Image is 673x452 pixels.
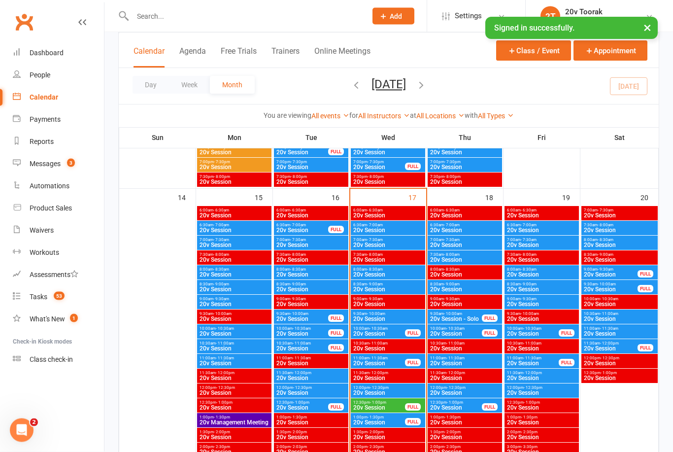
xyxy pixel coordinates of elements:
[367,223,383,228] span: - 7:00am
[13,264,104,286] a: Assessments
[199,209,269,213] span: 6:00am
[30,355,73,363] div: Class check-in
[430,243,500,248] span: 20v Session
[276,312,329,316] span: 9:30am
[199,327,269,331] span: 10:00am
[70,314,78,322] span: 1
[353,165,405,171] span: 20v Session
[30,226,54,234] div: Waivers
[410,111,416,119] strong: at
[199,302,269,308] span: 20v Session
[430,302,500,308] span: 20v Session
[199,268,269,272] span: 8:00am
[368,175,384,179] span: - 8:00pm
[276,223,329,228] span: 6:30am
[416,112,465,120] a: All Locations
[506,331,559,337] span: 20v Session
[179,46,206,68] button: Agenda
[598,238,613,243] span: - 8:30am
[353,257,423,263] span: 20v Session
[430,257,500,263] span: 20v Session
[199,272,269,278] span: 20v Session
[328,148,344,156] div: FULL
[583,268,638,272] span: 9:00am
[367,238,383,243] span: - 7:30am
[504,127,580,148] th: Fri
[405,163,421,171] div: FULL
[353,268,423,272] span: 8:00am
[583,243,656,248] span: 20v Session
[199,331,269,337] span: 20v Session
[430,179,500,185] span: 20v Session
[353,282,423,287] span: 8:30am
[213,312,232,316] span: - 10:00am
[465,111,478,119] strong: with
[583,213,656,219] span: 20v Session
[367,268,383,272] span: - 8:30am
[276,287,346,293] span: 20v Session
[598,223,613,228] span: - 8:00am
[565,7,603,16] div: 20v Toorak
[199,228,269,234] span: 20v Session
[446,342,465,346] span: - 11:00am
[430,228,500,234] span: 20v Session
[271,46,300,68] button: Trainers
[583,238,656,243] span: 8:00am
[573,40,647,61] button: Appointment
[506,287,577,293] span: 20v Session
[598,209,613,213] span: - 7:30am
[639,17,656,38] button: ×
[506,272,577,278] span: 20v Session
[485,189,503,206] div: 18
[30,49,64,57] div: Dashboard
[444,312,462,316] span: - 10:00am
[367,312,385,316] span: - 10:00am
[523,342,541,346] span: - 11:00am
[353,213,423,219] span: 20v Session
[583,287,638,293] span: 20v Session
[430,282,500,287] span: 8:30am
[353,302,423,308] span: 20v Session
[213,238,229,243] span: - 7:30am
[430,160,500,165] span: 7:00pm
[276,302,346,308] span: 20v Session
[314,46,370,68] button: Online Meetings
[54,292,65,300] span: 53
[540,6,560,26] div: 2T
[444,175,461,179] span: - 8:00pm
[353,150,423,156] span: 20v Session
[580,127,659,148] th: Sat
[430,327,482,331] span: 10:00am
[598,253,613,257] span: - 9:00am
[276,213,346,219] span: 20v Session
[506,253,577,257] span: 7:30am
[390,12,402,20] span: Add
[216,327,234,331] span: - 10:30am
[214,175,230,179] span: - 8:00pm
[405,330,421,337] div: FULL
[430,253,500,257] span: 7:30am
[196,127,273,148] th: Mon
[482,330,498,337] div: FULL
[276,272,346,278] span: 20v Session
[430,287,500,293] span: 20v Session
[478,112,514,120] a: All Types
[199,238,269,243] span: 7:00am
[276,253,346,257] span: 7:30am
[13,219,104,242] a: Waivers
[506,238,577,243] span: 7:00am
[276,282,346,287] span: 8:30am
[444,238,460,243] span: - 7:30am
[119,127,196,148] th: Sun
[368,160,384,165] span: - 7:30pm
[353,209,423,213] span: 6:00am
[598,282,616,287] span: - 10:00am
[213,282,229,287] span: - 9:00am
[427,127,504,148] th: Thu
[30,71,50,79] div: People
[430,150,500,156] span: 20v Session
[199,356,269,361] span: 11:00am
[583,302,656,308] span: 20v Session
[276,150,329,156] span: 20v Session
[430,175,500,179] span: 7:30pm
